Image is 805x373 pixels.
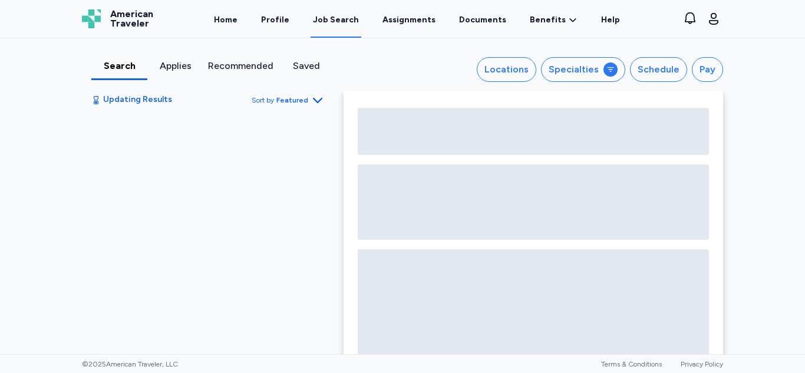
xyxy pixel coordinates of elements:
div: Search [96,59,143,73]
div: Recommended [208,59,273,73]
span: © 2025 American Traveler, LLC [82,359,178,369]
span: Benefits [530,14,566,26]
a: Terms & Conditions [601,360,662,368]
div: Specialties [549,62,599,77]
span: Featured [276,95,308,105]
a: Benefits [530,14,578,26]
span: Updating Results [103,94,172,106]
button: Specialties [541,57,625,82]
button: Sort byFeatured [252,93,325,107]
span: Sort by [252,95,274,105]
a: Privacy Policy [681,360,723,368]
div: Job Search [313,14,359,26]
span: American Traveler [110,9,153,28]
button: Schedule [630,57,687,82]
div: Locations [484,62,529,77]
div: Saved [283,59,329,73]
a: Job Search [311,1,361,38]
button: Pay [692,57,723,82]
div: Pay [700,62,715,77]
img: Logo [82,9,101,28]
div: Schedule [638,62,679,77]
div: Applies [152,59,199,73]
button: Locations [477,57,536,82]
